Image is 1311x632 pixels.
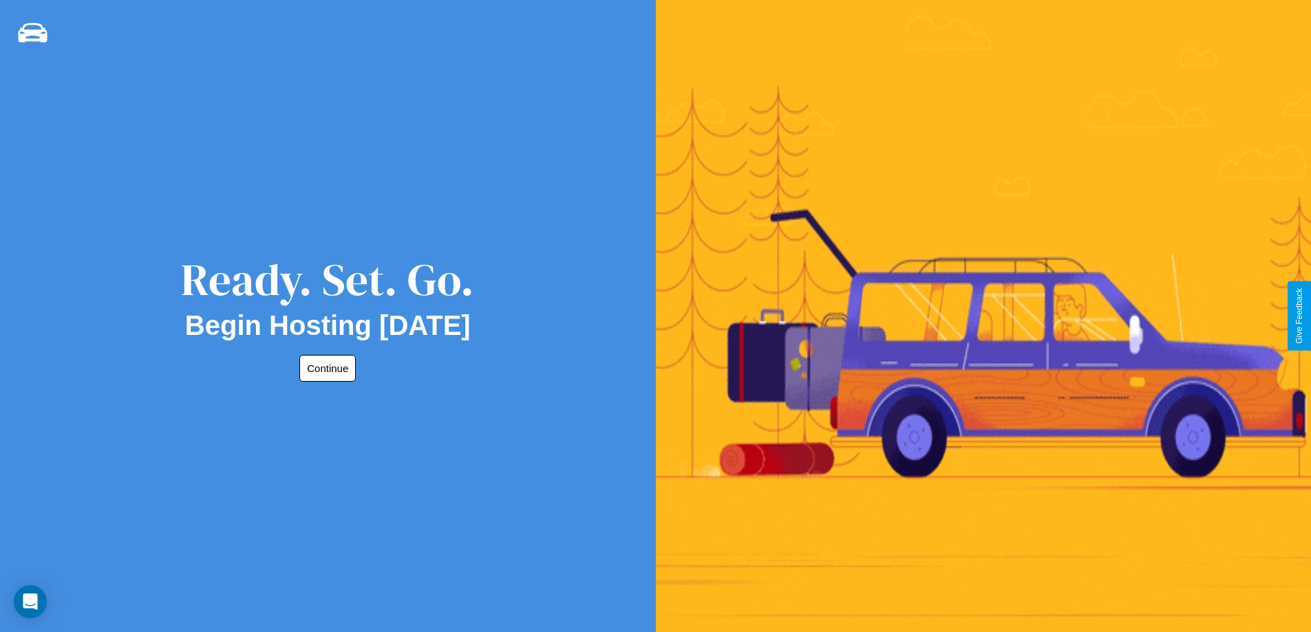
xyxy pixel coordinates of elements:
div: Open Intercom Messenger [14,585,47,618]
h2: Begin Hosting [DATE] [185,310,471,341]
div: Give Feedback [1294,288,1304,344]
div: Ready. Set. Go. [181,249,474,310]
button: Continue [299,355,356,382]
